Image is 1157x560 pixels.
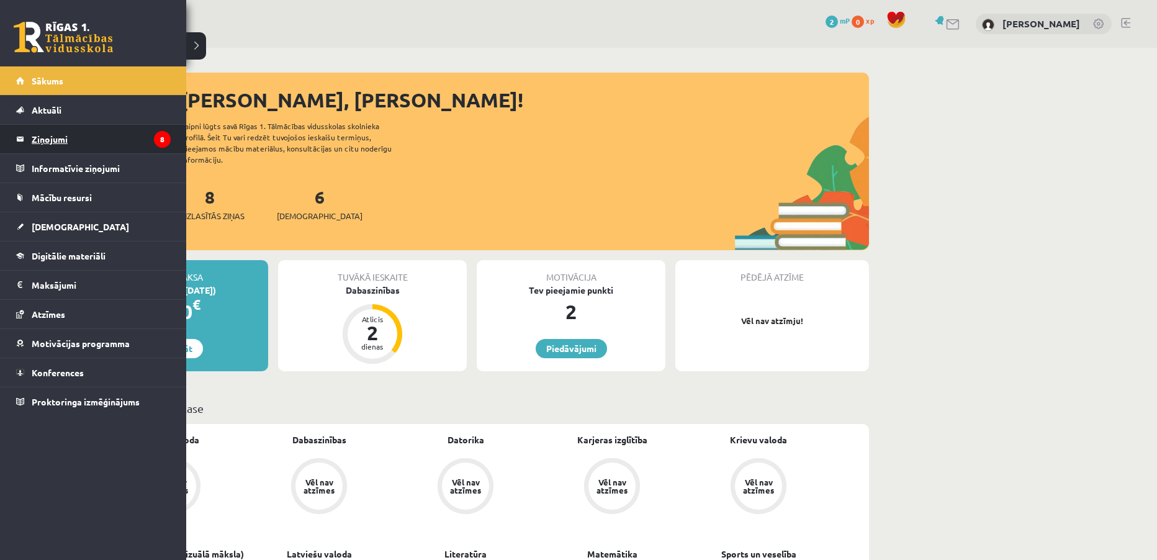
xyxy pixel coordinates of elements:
[32,309,65,320] span: Atzīmes
[16,300,171,328] a: Atzīmes
[448,478,483,494] div: Vēl nav atzīmes
[840,16,850,25] span: mP
[32,367,84,378] span: Konferences
[675,260,869,284] div: Pēdējā atzīme
[448,433,484,446] a: Datorika
[539,458,685,517] a: Vēl nav atzīmes
[866,16,874,25] span: xp
[392,458,539,517] a: Vēl nav atzīmes
[180,85,869,115] div: [PERSON_NAME], [PERSON_NAME]!
[292,433,346,446] a: Dabaszinības
[852,16,880,25] a: 0 xp
[277,210,362,222] span: [DEMOGRAPHIC_DATA]
[826,16,850,25] a: 2 mP
[16,154,171,183] a: Informatīvie ziņojumi
[302,478,336,494] div: Vēl nav atzīmes
[278,284,467,366] a: Dabaszinības Atlicis 2 dienas
[685,458,832,517] a: Vēl nav atzīmes
[32,154,171,183] legend: Informatīvie ziņojumi
[730,433,787,446] a: Krievu valoda
[16,212,171,241] a: [DEMOGRAPHIC_DATA]
[595,478,629,494] div: Vēl nav atzīmes
[1002,17,1080,30] a: [PERSON_NAME]
[192,296,200,314] span: €
[246,458,392,517] a: Vēl nav atzīmes
[16,183,171,212] a: Mācību resursi
[16,387,171,416] a: Proktoringa izmēģinājums
[32,125,171,153] legend: Ziņojumi
[16,271,171,299] a: Maksājumi
[354,323,391,343] div: 2
[32,338,130,349] span: Motivācijas programma
[16,66,171,95] a: Sākums
[477,260,665,284] div: Motivācija
[79,400,864,417] p: Mācību plāns 10.b2 klase
[16,125,171,153] a: Ziņojumi8
[16,329,171,358] a: Motivācijas programma
[577,433,647,446] a: Karjeras izglītība
[32,75,63,86] span: Sākums
[32,221,129,232] span: [DEMOGRAPHIC_DATA]
[32,192,92,203] span: Mācību resursi
[354,315,391,323] div: Atlicis
[826,16,838,28] span: 2
[154,131,171,148] i: 8
[536,339,607,358] a: Piedāvājumi
[16,358,171,387] a: Konferences
[16,242,171,270] a: Digitālie materiāli
[477,297,665,327] div: 2
[277,186,362,222] a: 6[DEMOGRAPHIC_DATA]
[278,260,467,284] div: Tuvākā ieskaite
[982,19,994,31] img: Stepans Timohovičs
[32,396,140,407] span: Proktoringa izmēģinājums
[32,250,106,261] span: Digitālie materiāli
[14,22,113,53] a: Rīgas 1. Tālmācības vidusskola
[32,104,61,115] span: Aktuāli
[16,96,171,124] a: Aktuāli
[477,284,665,297] div: Tev pieejamie punkti
[354,343,391,350] div: dienas
[278,284,467,297] div: Dabaszinības
[682,315,863,327] p: Vēl nav atzīmju!
[181,120,413,165] div: Laipni lūgts savā Rīgas 1. Tālmācības vidusskolas skolnieka profilā. Šeit Tu vari redzēt tuvojošo...
[852,16,864,28] span: 0
[175,186,245,222] a: 8Neizlasītās ziņas
[175,210,245,222] span: Neizlasītās ziņas
[32,271,171,299] legend: Maksājumi
[741,478,776,494] div: Vēl nav atzīmes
